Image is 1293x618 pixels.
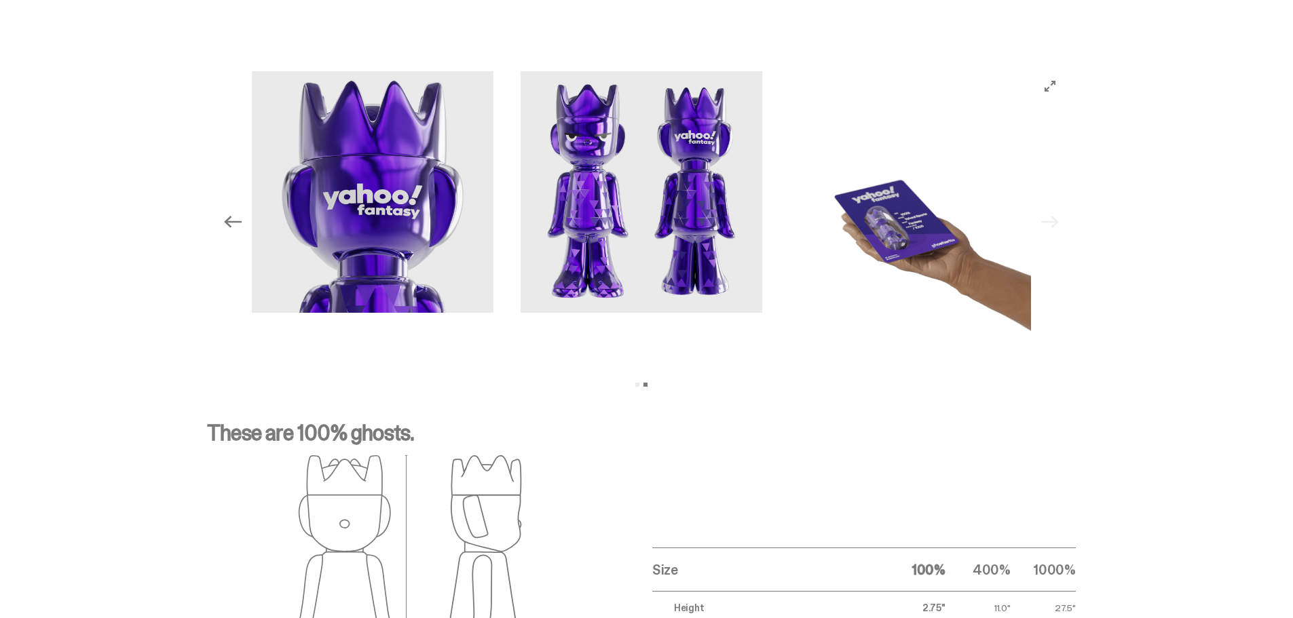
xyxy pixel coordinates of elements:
img: Yahoo-HG---8.png [789,71,1031,373]
th: 400% [945,548,1011,592]
img: Yahoo-MG-4.png [252,71,493,313]
th: 100% [880,548,945,592]
button: View slide 1 [635,383,639,387]
th: Size [652,548,880,592]
th: 1000% [1011,548,1076,592]
p: These are 100% ghosts. [207,422,1076,455]
img: Yahoo-MG-6.png [521,71,762,313]
button: Previous [218,207,248,237]
button: View full-screen [1042,78,1058,94]
button: View slide 2 [643,383,648,387]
